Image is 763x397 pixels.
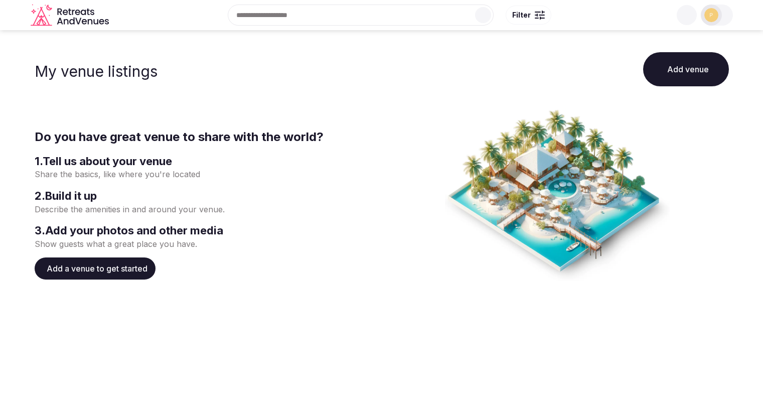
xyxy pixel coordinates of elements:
[643,52,729,86] button: Add venue
[704,8,718,22] img: peaceonthepond.com
[506,6,551,25] button: Filter
[35,128,378,146] h2: Do you have great venue to share with the world?
[445,108,670,281] img: Create venue
[35,188,378,204] h3: 2 . Build it up
[35,238,378,249] p: Show guests what a great place you have.
[31,4,111,27] a: Visit the homepage
[35,223,378,238] h3: 3 . Add your photos and other media
[31,4,111,27] svg: Retreats and Venues company logo
[35,204,378,215] p: Describe the amenities in and around your venue.
[512,10,531,20] span: Filter
[35,169,378,180] p: Share the basics, like where you're located
[35,62,158,80] h1: My venue listings
[35,154,378,169] h3: 1 . Tell us about your venue
[35,257,156,280] button: Add a venue to get started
